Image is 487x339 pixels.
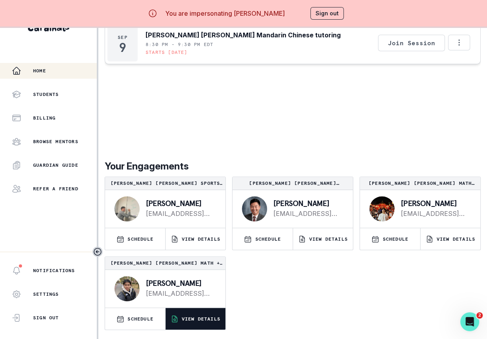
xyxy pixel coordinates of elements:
[165,9,285,18] p: You are impersonating [PERSON_NAME]
[127,316,153,322] p: SCHEDULE
[146,279,213,287] p: [PERSON_NAME]
[437,236,475,242] p: VIEW DETAILS
[118,34,127,41] p: Sep
[33,162,78,168] p: Guardian Guide
[33,315,59,321] p: Sign Out
[146,199,213,207] p: [PERSON_NAME]
[273,199,340,207] p: [PERSON_NAME]
[108,260,222,266] p: [PERSON_NAME] [PERSON_NAME] Math + English tutoring
[166,228,226,250] button: VIEW DETAILS
[255,236,281,242] p: SCHEDULE
[105,228,165,250] button: SCHEDULE
[108,180,222,186] p: [PERSON_NAME] [PERSON_NAME] Sports Medicine Exploratory Journey
[146,209,213,218] a: [EMAIL_ADDRESS][DOMAIN_NAME]
[146,49,188,55] p: Starts [DATE]
[360,228,420,250] button: SCHEDULE
[146,30,341,40] p: [PERSON_NAME] [PERSON_NAME] Mandarin Chinese tutoring
[33,138,78,145] p: Browse Mentors
[421,228,481,250] button: VIEW DETAILS
[382,236,408,242] p: SCHEDULE
[293,228,353,250] button: VIEW DETAILS
[166,308,226,330] button: VIEW DETAILS
[310,7,344,20] button: Sign out
[33,68,46,74] p: Home
[378,35,445,51] button: Join Session
[105,159,481,173] p: Your Engagements
[146,289,213,298] a: [EMAIL_ADDRESS][PERSON_NAME][DOMAIN_NAME]
[105,308,165,330] button: SCHEDULE
[146,41,213,48] p: 8:30 PM - 9:30 PM EDT
[309,236,348,242] p: VIEW DETAILS
[119,44,126,52] p: 9
[448,35,470,50] button: Options
[460,312,479,331] iframe: Intercom live chat
[33,291,59,297] p: Settings
[476,312,483,319] span: 2
[182,316,220,322] p: VIEW DETAILS
[33,91,59,98] p: Students
[33,115,55,121] p: Billing
[33,267,75,274] p: Notifications
[363,180,477,186] p: [PERSON_NAME] [PERSON_NAME] Math Mentorship
[232,228,293,250] button: SCHEDULE
[401,199,468,207] p: [PERSON_NAME]
[236,180,350,186] p: [PERSON_NAME] [PERSON_NAME] Mandarin Chinese tutoring
[92,247,103,257] button: Toggle sidebar
[401,209,468,218] a: [EMAIL_ADDRESS][DOMAIN_NAME]
[273,209,340,218] a: [EMAIL_ADDRESS][DOMAIN_NAME]
[127,236,153,242] p: SCHEDULE
[182,236,220,242] p: VIEW DETAILS
[33,186,78,192] p: Refer a friend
